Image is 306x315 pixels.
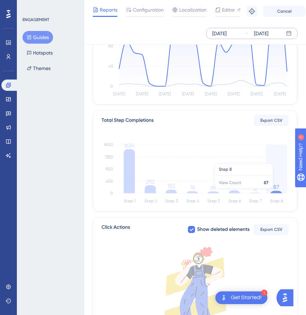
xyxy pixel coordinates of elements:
[260,227,282,232] span: Export CSV
[270,199,283,203] tspan: Step 8
[136,92,148,96] tspan: [DATE]
[254,224,289,235] button: Export CSV
[222,6,235,14] span: Editor
[205,92,217,96] tspan: [DATE]
[109,64,113,69] tspan: 45
[108,44,113,49] tspan: 90
[102,223,130,236] span: Click Actions
[22,17,49,23] div: ENGAGEMENT
[254,115,289,126] button: Export CSV
[277,8,292,14] span: Cancel
[263,6,305,17] button: Cancel
[22,62,55,75] button: Themes
[105,166,113,171] tspan: 900
[273,184,279,190] tspan: 87
[105,155,113,159] tspan: 1350
[215,291,267,304] div: Open Get Started! checklist, remaining modules: 1
[113,92,125,96] tspan: [DATE]
[210,184,216,191] tspan: 69
[274,92,286,96] tspan: [DATE]
[186,199,199,203] tspan: Step 4
[261,290,267,296] div: 1
[220,294,228,302] img: launcher-image-alternative-text
[212,29,227,38] div: [DATE]
[231,294,262,302] div: Get Started!
[197,225,249,234] span: Show deleted elements
[110,191,113,196] tspan: 0
[254,29,268,38] div: [DATE]
[100,6,117,14] span: Reports
[22,46,57,59] button: Hotspots
[110,84,113,89] tspan: 0
[106,179,113,184] tspan: 450
[276,287,298,308] iframe: UserGuiding AI Assistant Launcher
[179,6,207,14] span: Localization
[22,31,53,44] button: Guides
[104,142,113,147] tspan: 1800
[249,199,262,203] tspan: Step 7
[228,92,240,96] tspan: [DATE]
[133,6,164,14] span: Configuration
[228,199,241,203] tspan: Step 6
[168,183,175,189] tspan: 133
[250,92,262,96] tspan: [DATE]
[102,116,154,125] div: Total Step Completions
[230,183,238,190] tspan: 103
[144,199,157,203] tspan: Step 2
[124,142,135,149] tspan: 1634
[146,178,155,185] tspan: 292
[260,118,282,123] span: Export CSV
[182,92,194,96] tspan: [DATE]
[49,4,51,9] div: 1
[159,92,171,96] tspan: [DATE]
[165,199,178,203] tspan: Step 3
[124,199,136,203] tspan: Step 1
[190,184,195,191] tspan: 76
[207,199,220,203] tspan: Step 5
[17,2,44,10] span: Need Help?
[254,186,257,193] tspan: 4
